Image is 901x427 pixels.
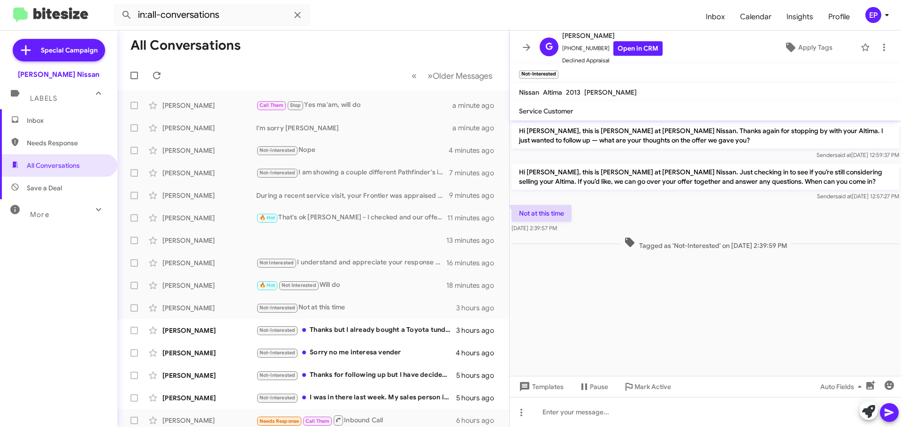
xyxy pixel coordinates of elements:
[519,70,558,79] small: Not-Interested
[584,88,637,97] span: [PERSON_NAME]
[817,193,899,200] span: Sender [DATE] 12:57:27 PM
[634,378,671,395] span: Mark Active
[256,280,446,291] div: Will do
[813,378,873,395] button: Auto Fields
[519,88,539,97] span: Nissan
[162,236,256,245] div: [PERSON_NAME]
[290,102,301,108] span: Stop
[452,123,502,133] div: a minute ago
[428,70,433,82] span: »
[449,146,502,155] div: 4 minutes ago
[260,418,299,424] span: Needs Response
[512,205,572,222] p: Not at this time
[512,164,899,190] p: Hi [PERSON_NAME], this is [PERSON_NAME] at [PERSON_NAME] Nissan. Just checking in to see if you’r...
[27,183,62,193] span: Save a Deal
[519,107,573,115] span: Service Customer
[260,395,296,401] span: Not-Interested
[256,370,456,381] div: Thanks for following up but I have decided to postpone my new car purchase at this time.
[449,191,502,200] div: 9 minutes ago
[422,66,498,85] button: Next
[857,7,891,23] button: EP
[256,392,456,403] div: I was in there last week. My sales person is [PERSON_NAME].
[162,168,256,178] div: [PERSON_NAME]
[517,378,564,395] span: Templates
[256,257,446,268] div: I understand and appreciate your response - thank you for being our customer and giving us a chan...
[162,281,256,290] div: [PERSON_NAME]
[260,215,275,221] span: 🔥 Hot
[698,3,733,30] span: Inbox
[406,66,498,85] nav: Page navigation example
[412,70,417,82] span: «
[733,3,779,30] a: Calendar
[18,70,99,79] div: [PERSON_NAME] Nissan
[256,414,456,426] div: Inbound Call
[260,170,296,176] span: Not-Interested
[510,378,571,395] button: Templates
[452,101,502,110] div: a minute ago
[835,193,852,200] span: said at
[27,116,107,125] span: Inbox
[512,225,557,232] span: [DATE] 2:39:57 PM
[256,212,447,223] div: That's ok [PERSON_NAME] - I checked and our offer is $10,525 to purchase your Frontier - hope the...
[562,56,663,65] span: Declined Appraisal
[282,282,316,288] span: Not Interested
[821,3,857,30] a: Profile
[27,161,80,170] span: All Conversations
[562,30,663,41] span: [PERSON_NAME]
[456,303,502,313] div: 3 hours ago
[162,416,256,425] div: [PERSON_NAME]
[760,39,856,56] button: Apply Tags
[562,41,663,56] span: [PHONE_NUMBER]
[256,302,456,313] div: Not at this time
[162,393,256,403] div: [PERSON_NAME]
[162,326,256,335] div: [PERSON_NAME]
[433,71,492,81] span: Older Messages
[13,39,105,61] a: Special Campaign
[446,236,502,245] div: 13 minutes ago
[260,282,275,288] span: 🔥 Hot
[779,3,821,30] a: Insights
[571,378,616,395] button: Pause
[162,101,256,110] div: [PERSON_NAME]
[620,237,791,250] span: Tagged as 'Not-Interested' on [DATE] 2:39:59 PM
[256,167,449,178] div: I am showing a couple different Pathfinder's in stock
[41,45,98,55] span: Special Campaign
[260,102,284,108] span: Call Them
[590,378,608,395] span: Pause
[256,191,449,200] div: During a recent service visit, your Frontier was appraised at $32,500 by [PERSON_NAME] and an off...
[566,88,580,97] span: 2013
[835,151,851,158] span: said at
[798,39,832,56] span: Apply Tags
[456,393,502,403] div: 5 hours ago
[260,327,296,333] span: Not-Interested
[256,145,449,156] div: Nope
[456,326,502,335] div: 3 hours ago
[162,258,256,268] div: [PERSON_NAME]
[406,66,422,85] button: Previous
[260,147,296,153] span: Not-Interested
[256,100,452,111] div: Yes ma'am, will do
[456,371,502,380] div: 5 hours ago
[162,123,256,133] div: [PERSON_NAME]
[260,350,296,356] span: Not-Interested
[114,4,311,26] input: Search
[447,213,502,223] div: 11 minutes ago
[256,347,456,358] div: Sorry no me interesa vender
[817,151,899,158] span: Sender [DATE] 12:59:37 PM
[543,88,562,97] span: Altima
[446,258,502,268] div: 16 minutes ago
[162,303,256,313] div: [PERSON_NAME]
[865,7,881,23] div: EP
[613,41,663,56] a: Open in CRM
[162,191,256,200] div: [PERSON_NAME]
[260,372,296,378] span: Not-Interested
[260,260,294,266] span: Not Interested
[256,123,452,133] div: I'm sorry [PERSON_NAME]
[449,168,502,178] div: 7 minutes ago
[162,348,256,358] div: [PERSON_NAME]
[616,378,679,395] button: Mark Active
[162,146,256,155] div: [PERSON_NAME]
[30,94,57,103] span: Labels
